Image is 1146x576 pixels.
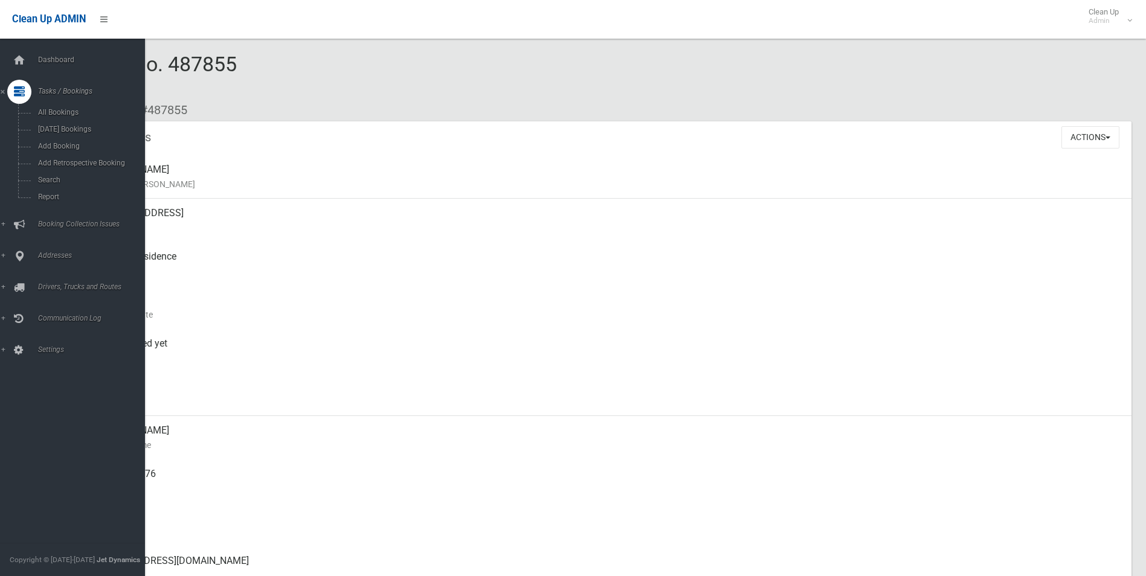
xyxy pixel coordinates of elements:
span: Search [34,176,144,184]
div: [DATE] [97,286,1122,329]
span: Clean Up ADMIN [12,13,86,25]
span: Copyright © [DATE]-[DATE] [10,555,95,564]
button: Actions [1061,126,1119,149]
span: Clean Up [1083,7,1131,25]
span: Report [34,193,144,201]
small: Mobile [97,481,1122,496]
small: Zone [97,394,1122,409]
span: Addresses [34,251,154,260]
span: Booking Collection Issues [34,220,154,228]
span: Add Booking [34,142,144,150]
small: Admin [1089,16,1119,25]
div: Not collected yet [97,329,1122,373]
div: [DATE] [97,373,1122,416]
small: Pickup Point [97,264,1122,278]
div: [STREET_ADDRESS] [97,199,1122,242]
span: Communication Log [34,314,154,322]
span: [DATE] Bookings [34,125,144,133]
span: Tasks / Bookings [34,87,154,95]
div: [PERSON_NAME] [97,416,1122,459]
div: [PERSON_NAME] [97,155,1122,199]
small: Landline [97,525,1122,539]
div: None given [97,503,1122,546]
small: Collected At [97,351,1122,365]
li: #487855 [132,99,187,121]
small: Contact Name [97,438,1122,452]
span: Booking No. 487855 [53,52,237,99]
div: 0492 946 976 [97,459,1122,503]
span: Settings [34,345,154,354]
span: All Bookings [34,108,144,117]
span: Add Retrospective Booking [34,159,144,167]
span: Drivers, Trucks and Routes [34,283,154,291]
div: Front of Residence [97,242,1122,286]
small: Address [97,220,1122,235]
strong: Jet Dynamics [97,555,140,564]
span: Dashboard [34,56,154,64]
small: Collection Date [97,307,1122,322]
small: Name of [PERSON_NAME] [97,177,1122,191]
